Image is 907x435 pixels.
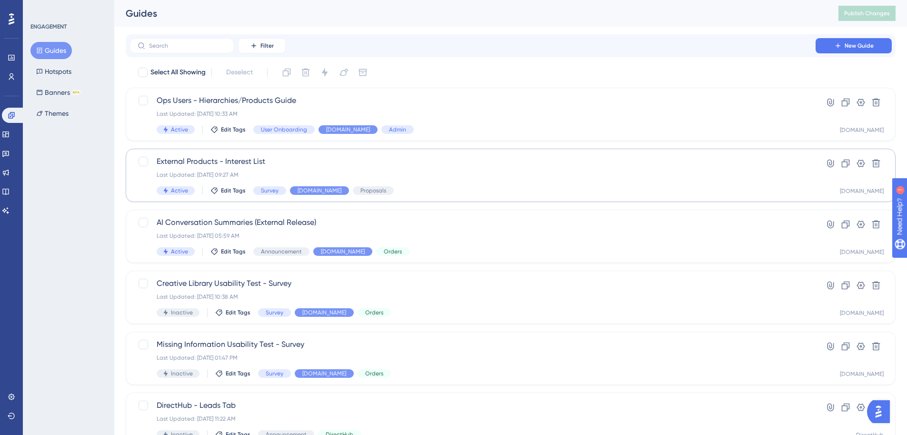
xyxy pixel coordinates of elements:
span: Edit Tags [221,187,246,194]
span: Orders [384,248,402,255]
iframe: UserGuiding AI Assistant Launcher [867,397,896,426]
span: [DOMAIN_NAME] [302,309,346,316]
span: Survey [266,370,283,377]
span: Publish Changes [844,10,890,17]
button: Publish Changes [838,6,896,21]
div: BETA [72,90,80,95]
span: Filter [260,42,274,50]
div: Last Updated: [DATE] 09:27 AM [157,171,788,179]
button: BannersBETA [30,84,86,101]
button: Guides [30,42,72,59]
button: Themes [30,105,74,122]
div: ENGAGEMENT [30,23,67,30]
span: [DOMAIN_NAME] [302,370,346,377]
span: Inactive [171,309,193,316]
span: Missing Information Usability Test - Survey [157,339,788,350]
span: Proposals [360,187,386,194]
button: Edit Tags [215,309,250,316]
span: Announcement [261,248,302,255]
span: Creative Library Usability Test - Survey [157,278,788,289]
span: DirectHub - Leads Tab [157,400,788,411]
button: Filter [238,38,286,53]
button: Edit Tags [210,248,246,255]
span: Active [171,248,188,255]
span: Orders [365,370,383,377]
div: Last Updated: [DATE] 05:59 AM [157,232,788,240]
span: New Guide [845,42,874,50]
div: Last Updated: [DATE] 11:22 AM [157,415,788,423]
input: Search [149,42,226,49]
span: Admin [389,126,406,133]
button: New Guide [816,38,892,53]
button: Hotspots [30,63,77,80]
div: [DOMAIN_NAME] [840,248,884,256]
span: Survey [261,187,279,194]
button: Deselect [218,64,261,81]
span: AI Conversation Summaries (External Release) [157,217,788,228]
span: Ops Users - Hierarchies/Products Guide [157,95,788,106]
div: [DOMAIN_NAME] [840,309,884,317]
span: User Onboarding [261,126,307,133]
span: Inactive [171,370,193,377]
button: Edit Tags [215,370,250,377]
span: Select All Showing [150,67,206,78]
span: Edit Tags [221,126,246,133]
span: Deselect [226,67,253,78]
span: Edit Tags [221,248,246,255]
div: [DOMAIN_NAME] [840,126,884,134]
span: Edit Tags [226,370,250,377]
button: Edit Tags [210,126,246,133]
div: Last Updated: [DATE] 10:38 AM [157,293,788,301]
span: Survey [266,309,283,316]
span: Active [171,187,188,194]
div: Last Updated: [DATE] 10:33 AM [157,110,788,118]
button: Edit Tags [210,187,246,194]
span: [DOMAIN_NAME] [321,248,365,255]
span: Edit Tags [226,309,250,316]
div: 1 [66,5,69,12]
div: [DOMAIN_NAME] [840,370,884,378]
div: Last Updated: [DATE] 01:47 PM [157,354,788,362]
span: [DOMAIN_NAME] [298,187,341,194]
div: Guides [126,7,815,20]
span: Active [171,126,188,133]
span: [DOMAIN_NAME] [326,126,370,133]
div: [DOMAIN_NAME] [840,187,884,195]
span: External Products - Interest List [157,156,788,167]
span: Need Help? [22,2,60,14]
span: Orders [365,309,383,316]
